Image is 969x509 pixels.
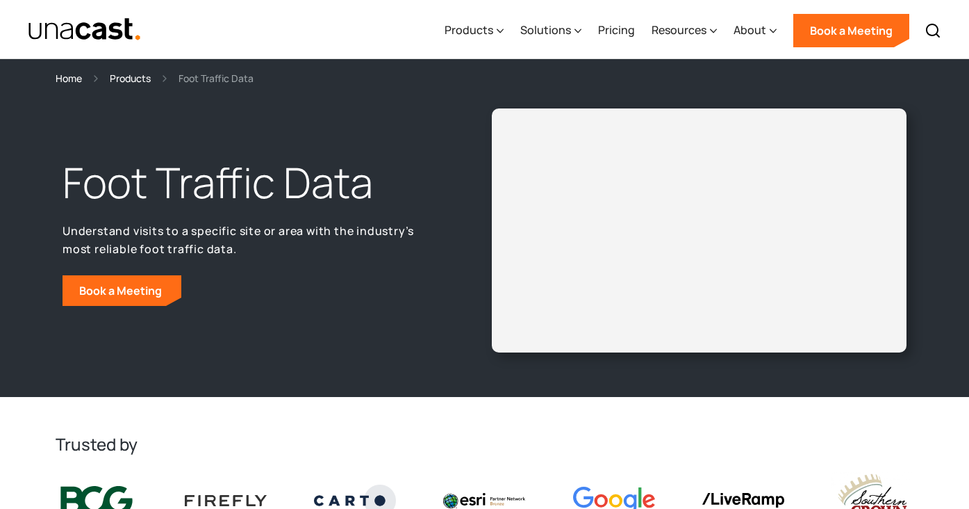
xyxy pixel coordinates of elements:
[793,14,909,47] a: Book a Meeting
[63,275,181,306] a: Book a Meeting
[925,22,941,39] img: Search icon
[445,2,504,59] div: Products
[734,2,777,59] div: About
[702,493,784,508] img: liveramp logo
[598,2,635,59] a: Pricing
[652,22,706,38] div: Resources
[28,17,141,42] img: Unacast text logo
[443,493,525,508] img: Esri logo
[520,22,571,38] div: Solutions
[110,70,151,86] a: Products
[56,70,82,86] a: Home
[179,70,254,86] div: Foot Traffic Data
[28,17,141,42] a: home
[56,433,913,455] h2: Trusted by
[445,22,493,38] div: Products
[63,222,440,259] p: Understand visits to a specific site or area with the industry’s most reliable foot traffic data.
[63,155,440,211] h1: Foot Traffic Data
[652,2,717,59] div: Resources
[185,495,267,506] img: Firefly Advertising logo
[520,2,581,59] div: Solutions
[734,22,766,38] div: About
[503,120,896,341] iframe: Unacast - European Vaccines v2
